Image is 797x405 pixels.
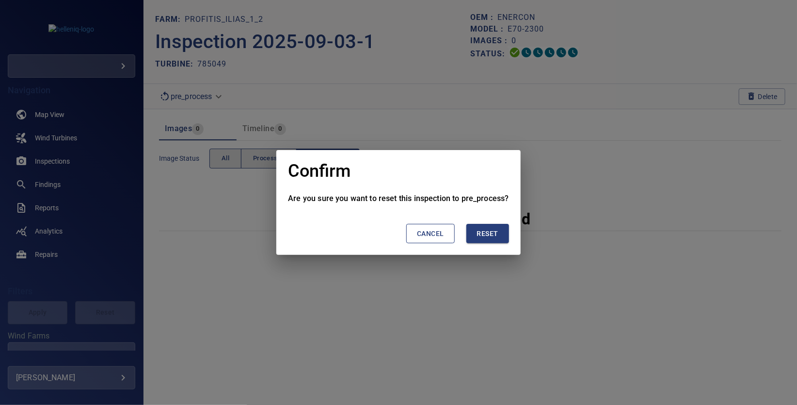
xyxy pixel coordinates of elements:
p: Are you sure you want to reset this inspection to pre_process? [288,193,509,204]
button: Cancel [406,224,454,244]
span: Cancel [417,228,444,240]
h1: Confirm [288,162,351,181]
span: Reset [477,228,498,240]
button: Reset [466,224,509,244]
